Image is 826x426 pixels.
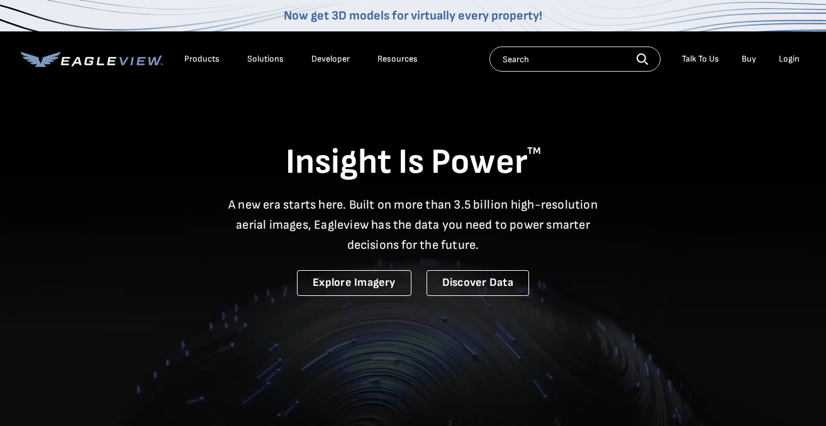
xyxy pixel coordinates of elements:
[527,145,541,157] sup: TM
[184,53,220,65] div: Products
[377,53,418,65] div: Resources
[779,53,800,65] div: Login
[284,8,542,23] a: Now get 3D models for virtually every property!
[247,53,284,65] div: Solutions
[489,46,661,72] input: Search
[427,270,529,296] a: Discover Data
[311,53,350,65] a: Developer
[221,195,606,255] p: A new era starts here. Built on more than 3.5 billion high-resolution aerial images, Eagleview ha...
[297,270,411,296] a: Explore Imagery
[21,141,806,185] h1: Insight Is Power
[742,53,756,65] a: Buy
[682,53,719,65] div: Talk To Us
